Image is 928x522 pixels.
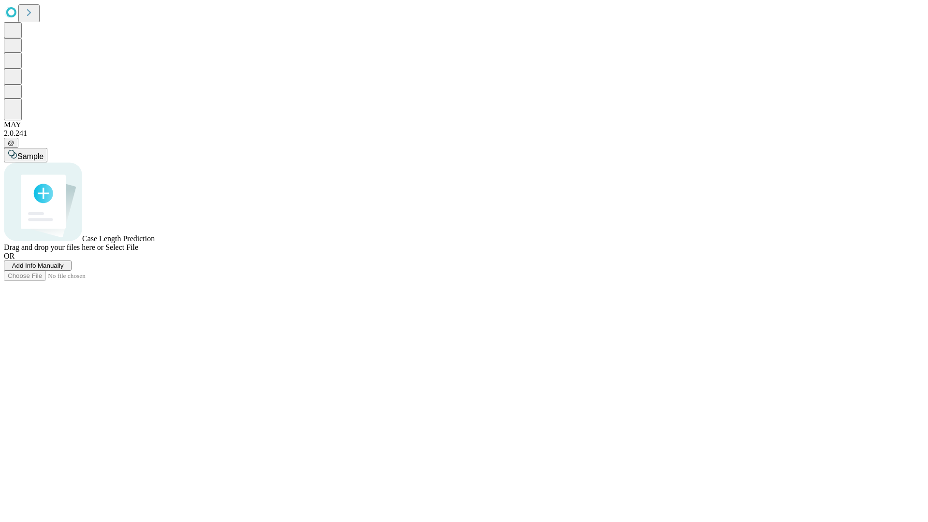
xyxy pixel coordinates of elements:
span: @ [8,139,14,146]
div: MAY [4,120,924,129]
span: OR [4,252,14,260]
button: @ [4,138,18,148]
span: Case Length Prediction [82,234,155,243]
span: Sample [17,152,43,160]
button: Sample [4,148,47,162]
span: Add Info Manually [12,262,64,269]
div: 2.0.241 [4,129,924,138]
span: Select File [105,243,138,251]
button: Add Info Manually [4,261,72,271]
span: Drag and drop your files here or [4,243,103,251]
